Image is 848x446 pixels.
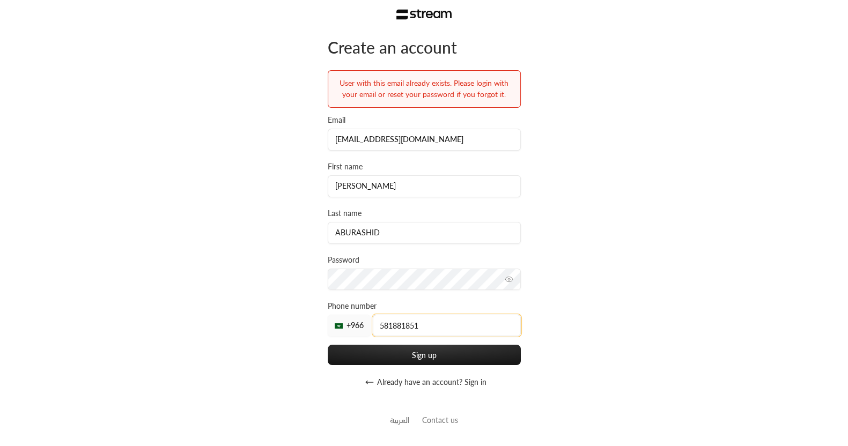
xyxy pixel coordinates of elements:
[328,161,363,172] label: First name
[390,410,409,430] a: العربية
[328,345,521,365] button: Sign up
[422,414,458,426] button: Contact us
[328,115,345,125] label: Email
[396,9,452,20] img: Stream Logo
[422,415,458,425] a: Contact us
[328,208,362,219] label: Last name
[328,37,521,57] div: Create an account
[328,315,371,336] div: +966
[328,255,359,265] label: Password
[500,271,518,288] button: toggle password visibility
[328,371,521,393] button: Already have an account? Sign in
[328,301,377,311] label: Phone number
[335,78,513,100] div: User with this email already exists. Please login with your email or reset your password if you f...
